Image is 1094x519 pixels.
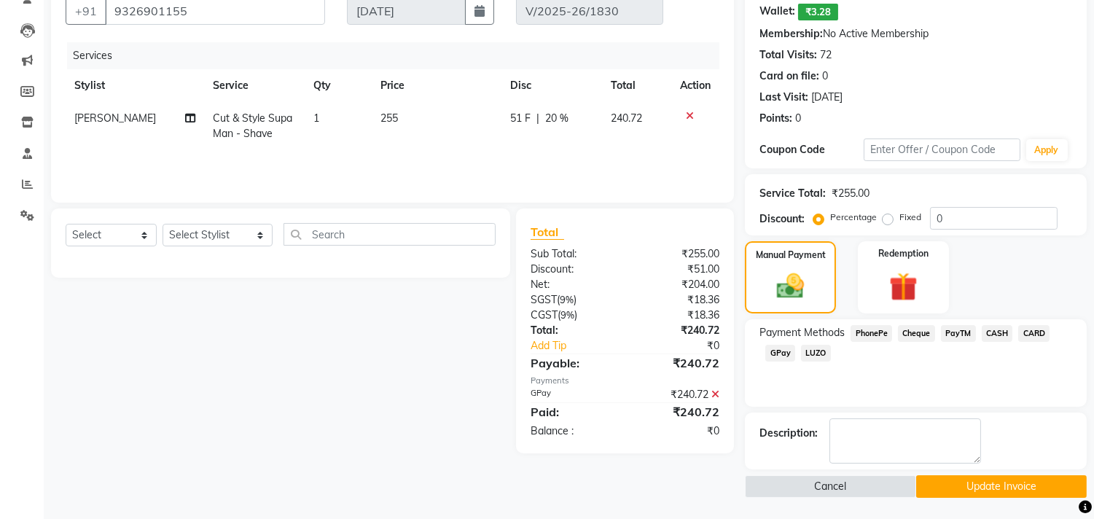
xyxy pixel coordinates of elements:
span: [PERSON_NAME] [74,112,156,125]
img: _gift.svg [880,269,926,305]
label: Percentage [830,211,877,224]
span: ₹3.28 [798,4,838,20]
div: Discount: [520,262,625,277]
input: Search [284,223,496,246]
button: Apply [1026,139,1068,161]
button: Cancel [745,475,915,498]
div: ₹0 [625,424,731,439]
span: 9% [560,294,574,305]
input: Enter Offer / Coupon Code [864,138,1020,161]
span: LUZO [801,345,831,362]
div: Payable: [520,354,625,372]
th: Total [602,69,671,102]
div: Description: [759,426,818,441]
div: 72 [820,47,832,63]
div: Sub Total: [520,246,625,262]
span: Cut & Style Supa Man - Shave [213,112,292,140]
div: Balance : [520,424,625,439]
span: PayTM [941,325,976,342]
span: 255 [380,112,398,125]
div: ₹0 [643,338,731,354]
div: Services [67,42,730,69]
div: No Active Membership [759,26,1072,42]
span: PhonePe [851,325,892,342]
span: CASH [982,325,1013,342]
div: Wallet: [759,4,795,20]
span: CGST [531,308,558,321]
div: Service Total: [759,186,826,201]
label: Manual Payment [756,249,826,262]
div: Total: [520,323,625,338]
div: Last Visit: [759,90,808,105]
div: ( ) [520,292,625,308]
span: SGST [531,293,557,306]
span: CARD [1018,325,1050,342]
span: 240.72 [611,112,642,125]
th: Price [372,69,501,102]
div: Payments [531,375,719,387]
div: Card on file: [759,69,819,84]
th: Service [204,69,305,102]
div: GPay [520,387,625,402]
th: Qty [305,69,372,102]
div: Net: [520,277,625,292]
span: Payment Methods [759,325,845,340]
div: 0 [795,111,801,126]
span: GPay [765,345,795,362]
div: Points: [759,111,792,126]
div: ₹204.00 [625,277,731,292]
span: 1 [313,112,319,125]
div: Coupon Code [759,142,864,157]
th: Action [671,69,719,102]
div: ₹240.72 [625,323,731,338]
div: ₹255.00 [625,246,731,262]
label: Fixed [899,211,921,224]
div: ₹18.36 [625,308,731,323]
div: Paid: [520,403,625,421]
label: Redemption [878,247,929,260]
div: ( ) [520,308,625,323]
th: Disc [501,69,603,102]
div: Discount: [759,211,805,227]
span: Total [531,225,564,240]
div: ₹18.36 [625,292,731,308]
span: 51 F [510,111,531,126]
th: Stylist [66,69,204,102]
div: 0 [822,69,828,84]
span: | [536,111,539,126]
button: Update Invoice [916,475,1087,498]
span: Cheque [898,325,935,342]
a: Add Tip [520,338,643,354]
div: ₹51.00 [625,262,731,277]
div: ₹255.00 [832,186,870,201]
img: _cash.svg [768,270,812,302]
span: 20 % [545,111,569,126]
span: 9% [560,309,574,321]
div: ₹240.72 [625,387,731,402]
div: [DATE] [811,90,843,105]
div: ₹240.72 [625,403,731,421]
div: ₹240.72 [625,354,731,372]
div: Membership: [759,26,823,42]
div: Total Visits: [759,47,817,63]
